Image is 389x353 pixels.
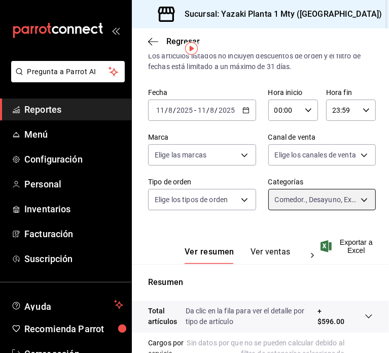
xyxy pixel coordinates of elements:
[112,26,120,35] button: open_drawer_menu
[155,150,206,160] span: Elige las marcas
[323,238,373,254] button: Exportar a Excel
[206,106,209,114] span: /
[210,106,215,114] input: --
[148,51,373,72] div: Los artículos listados no incluyen descuentos de orden y el filtro de fechas está limitado a un m...
[24,127,123,141] span: Menú
[268,179,376,186] label: Categorías
[24,103,123,116] span: Reportes
[176,8,382,20] h3: Sucursal: Yazaki Planta 1 Mty ([GEOGRAPHIC_DATA])
[24,202,123,216] span: Inventarios
[185,247,234,264] button: Ver resumen
[24,152,123,166] span: Configuración
[7,74,125,84] a: Pregunta a Parrot AI
[176,106,193,114] input: ----
[197,106,206,114] input: --
[185,247,302,264] div: navigation tabs
[24,322,123,336] span: Recomienda Parrot
[251,247,291,264] button: Ver ventas
[218,106,235,114] input: ----
[268,134,376,141] label: Canal de venta
[268,89,318,97] label: Hora inicio
[27,67,109,77] span: Pregunta a Parrot AI
[148,134,256,141] label: Marca
[148,276,373,288] p: Resumen
[148,179,256,186] label: Tipo de orden
[24,252,123,266] span: Suscripción
[326,89,376,97] label: Hora fin
[168,106,173,114] input: --
[148,306,186,327] p: Total artículos
[215,106,218,114] span: /
[148,89,256,97] label: Fecha
[317,306,344,327] p: + $596.00
[166,37,200,46] span: Regresar
[11,61,125,82] button: Pregunta a Parrot AI
[155,195,228,205] span: Elige los tipos de orden
[173,106,176,114] span: /
[194,106,196,114] span: -
[275,195,358,205] span: Comedor., Desayuno, Extras, Snack Deli
[24,299,110,311] span: Ayuda
[156,106,165,114] input: --
[148,37,200,46] button: Regresar
[185,42,198,55] img: Tooltip marker
[275,150,356,160] span: Elige los canales de venta
[24,227,123,241] span: Facturación
[186,306,317,327] p: Da clic en la fila para ver el detalle por tipo de artículo
[24,177,123,191] span: Personal
[165,106,168,114] span: /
